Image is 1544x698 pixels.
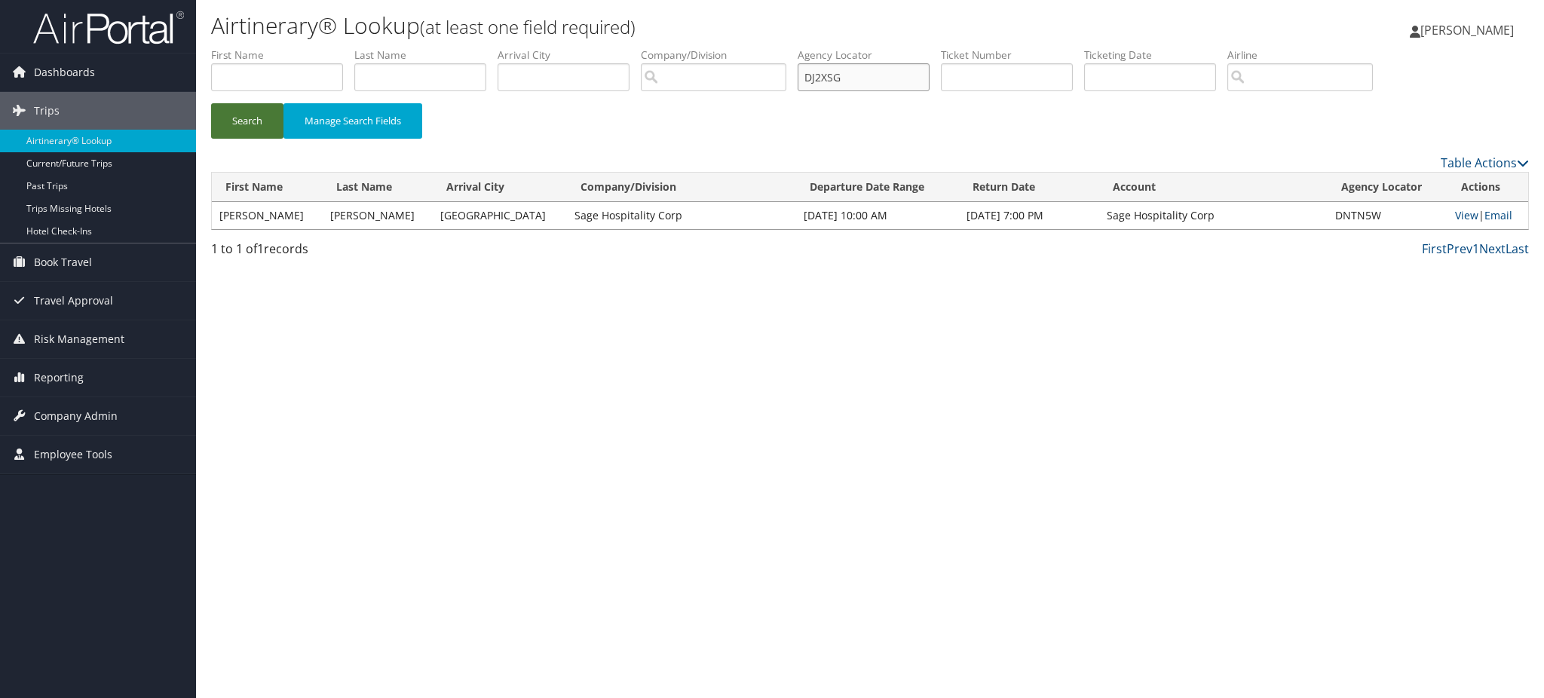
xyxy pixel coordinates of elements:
span: Book Travel [34,243,92,281]
td: [DATE] 7:00 PM [959,202,1099,229]
label: Agency Locator [798,47,941,63]
a: View [1455,208,1478,222]
label: Airline [1227,47,1384,63]
a: Next [1479,240,1506,257]
td: [GEOGRAPHIC_DATA] [433,202,567,229]
a: Table Actions [1441,155,1529,171]
td: | [1447,202,1528,229]
th: First Name: activate to sort column ascending [212,173,323,202]
th: Last Name: activate to sort column ascending [323,173,433,202]
small: (at least one field required) [420,14,636,39]
span: 1 [257,240,264,257]
td: [PERSON_NAME] [323,202,433,229]
th: Account: activate to sort column ascending [1099,173,1328,202]
span: Travel Approval [34,282,113,320]
th: Company/Division [567,173,795,202]
img: airportal-logo.png [33,10,184,45]
span: Company Admin [34,397,118,435]
span: Employee Tools [34,436,112,473]
a: Email [1484,208,1512,222]
a: Prev [1447,240,1472,257]
td: Sage Hospitality Corp [1099,202,1328,229]
th: Departure Date Range: activate to sort column ascending [796,173,960,202]
th: Agency Locator: activate to sort column ascending [1328,173,1447,202]
button: Search [211,103,283,139]
label: Ticketing Date [1084,47,1227,63]
a: [PERSON_NAME] [1410,8,1529,53]
span: Risk Management [34,320,124,358]
a: Last [1506,240,1529,257]
td: [PERSON_NAME] [212,202,323,229]
td: Sage Hospitality Corp [567,202,795,229]
a: First [1422,240,1447,257]
h1: Airtinerary® Lookup [211,10,1089,41]
span: Trips [34,92,60,130]
label: Ticket Number [941,47,1084,63]
label: Arrival City [498,47,641,63]
div: 1 to 1 of records [211,240,524,265]
button: Manage Search Fields [283,103,422,139]
a: 1 [1472,240,1479,257]
label: First Name [211,47,354,63]
th: Arrival City: activate to sort column ascending [433,173,567,202]
th: Return Date: activate to sort column ascending [959,173,1099,202]
td: DNTN5W [1328,202,1447,229]
span: Reporting [34,359,84,396]
span: Dashboards [34,54,95,91]
label: Last Name [354,47,498,63]
td: [DATE] 10:00 AM [796,202,960,229]
label: Company/Division [641,47,798,63]
th: Actions [1447,173,1528,202]
span: [PERSON_NAME] [1420,22,1514,38]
